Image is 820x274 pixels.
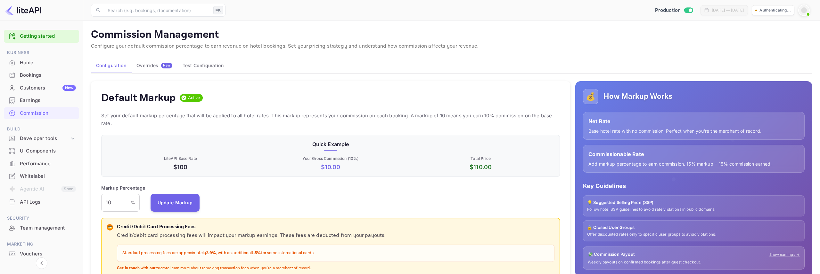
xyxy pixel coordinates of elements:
[101,112,560,127] p: Set your default markup percentage that will be applied to all hotel rates. This markup represent...
[257,156,405,161] p: Your Gross Commission ( 10 %)
[20,173,76,180] div: Whitelabel
[652,7,696,14] div: Switch to Sandbox mode
[104,4,211,17] input: Search (e.g. bookings, documentation)
[4,107,79,119] a: Commission
[91,43,812,50] p: Configure your default commission percentage to earn revenue on hotel bookings. Set your pricing ...
[20,110,76,117] div: Commission
[20,84,76,92] div: Customers
[4,69,79,82] div: Bookings
[603,91,672,102] h5: How Markup Works
[151,194,200,212] button: Update Markup
[20,59,76,67] div: Home
[107,156,254,161] p: LiteAPI Base Rate
[107,163,254,171] p: $100
[117,266,554,271] p: to learn more about removing transaction fees when you're a merchant of record.
[20,72,76,79] div: Bookings
[407,156,554,161] p: Total Price
[4,69,79,81] a: Bookings
[117,232,554,239] p: Credit/debit card processing fees will impact your markup earnings. These fees are deducted from ...
[4,82,79,94] a: CustomersNew
[4,241,79,248] span: Marketing
[4,248,79,260] a: Vouchers
[655,7,681,14] span: Production
[91,28,812,41] p: Commission Management
[101,91,176,104] h4: Default Markup
[177,58,229,73] button: Test Configuration
[759,7,791,13] p: Authenticating...
[4,158,79,169] a: Performance
[587,207,800,212] p: Follow hotel SSP guidelines to avoid rate violations in public domains.
[101,184,145,191] p: Markup Percentage
[4,196,79,208] div: API Logs
[117,223,554,231] p: Credit/Debit Card Processing Fees
[4,107,79,120] div: Commission
[20,250,76,258] div: Vouchers
[586,91,595,102] p: 💰
[4,49,79,56] span: Business
[117,266,166,270] strong: Get in touch with our team
[4,94,79,107] div: Earnings
[20,160,76,168] div: Performance
[257,163,405,171] p: $ 10.00
[588,160,799,167] p: Add markup percentage to earn commission. 15% markup = 15% commission earned.
[20,199,76,206] div: API Logs
[4,145,79,157] div: UI Components
[20,135,70,142] div: Developer tools
[107,224,112,230] p: 💳
[131,199,135,206] p: %
[4,222,79,234] a: Team management
[4,170,79,182] a: Whitelabel
[407,163,554,171] p: $ 110.00
[252,250,261,256] strong: 1.5%
[136,63,172,68] div: Overrides
[4,30,79,43] div: Getting started
[4,222,79,234] div: Team management
[4,145,79,157] a: UI Components
[4,215,79,222] span: Security
[161,63,172,67] span: New
[122,250,549,256] p: Standard processing fees are approximately , with an additional for some international cards.
[588,128,799,134] p: Base hotel rate with no commission. Perfect when you're the merchant of record.
[107,140,554,148] p: Quick Example
[36,257,47,269] button: Collapse navigation
[5,5,41,15] img: LiteAPI logo
[101,194,131,212] input: 0
[4,94,79,106] a: Earnings
[588,117,799,125] p: Net Rate
[20,33,76,40] a: Getting started
[587,224,800,231] p: 🔒 Closed User Groups
[769,252,800,257] a: Show earnings →
[712,7,744,13] div: [DATE] — [DATE]
[4,57,79,68] a: Home
[206,250,216,256] strong: 2.9%
[91,58,131,73] button: Configuration
[213,6,223,14] div: ⌘K
[588,260,800,265] p: Weekly payouts on confirmed bookings after guest checkout.
[185,95,203,101] span: Active
[587,232,800,237] p: Offer discounted rates only to specific user groups to avoid violations.
[20,224,76,232] div: Team management
[583,182,805,190] p: Key Guidelines
[4,126,79,133] span: Build
[588,150,799,158] p: Commissionable Rate
[587,200,800,206] p: 💡 Suggested Selling Price (SSP)
[4,248,79,260] div: Vouchers
[588,251,635,258] p: 💸 Commission Payout
[4,170,79,183] div: Whitelabel
[62,85,76,91] div: New
[4,196,79,208] a: API Logs
[20,147,76,155] div: UI Components
[20,97,76,104] div: Earnings
[4,133,79,144] div: Developer tools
